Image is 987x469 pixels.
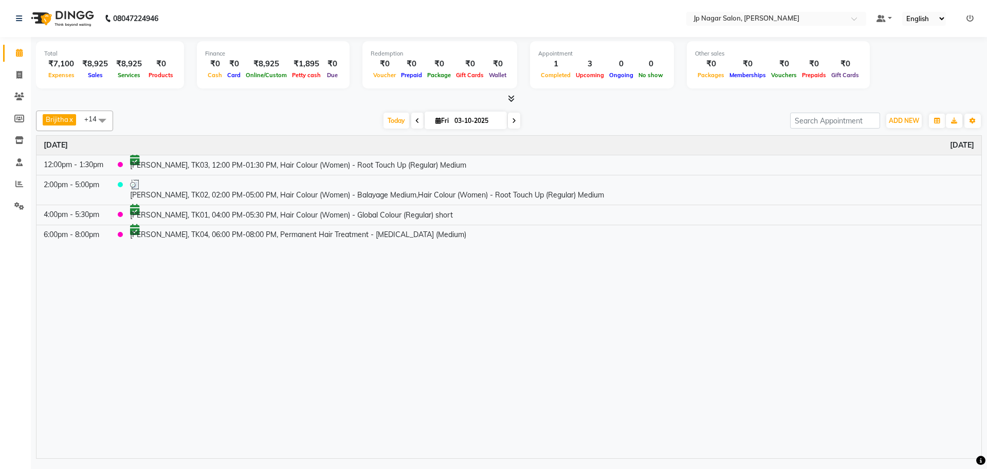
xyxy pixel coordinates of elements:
div: Other sales [695,49,862,58]
div: ₹0 [829,58,862,70]
div: ₹0 [769,58,799,70]
div: ₹0 [425,58,453,70]
span: Ongoing [607,71,636,79]
span: Products [146,71,176,79]
b: 08047224946 [113,4,158,33]
td: 4:00pm - 5:30pm [36,205,111,225]
span: Online/Custom [243,71,289,79]
span: Memberships [727,71,769,79]
div: ₹0 [205,58,225,70]
div: ₹0 [146,58,176,70]
input: Search Appointment [790,113,880,129]
div: ₹0 [225,58,243,70]
span: Petty cash [289,71,323,79]
span: No show [636,71,666,79]
span: Fri [433,117,451,124]
span: Services [115,71,143,79]
div: ₹0 [453,58,486,70]
div: ₹8,925 [112,58,146,70]
a: October 3, 2025 [950,140,974,151]
td: 2:00pm - 5:00pm [36,175,111,205]
span: Gift Cards [453,71,486,79]
td: 6:00pm - 8:00pm [36,225,111,244]
div: Redemption [371,49,509,58]
span: Cash [205,71,225,79]
div: 0 [636,58,666,70]
input: 2025-10-03 [451,113,503,129]
div: 0 [607,58,636,70]
td: [PERSON_NAME], TK04, 06:00 PM-08:00 PM, Permanent Hair Treatment - [MEDICAL_DATA] (Medium) [123,225,981,244]
span: Brijitha [46,115,68,123]
span: +14 [84,115,104,123]
span: Due [324,71,340,79]
span: Gift Cards [829,71,862,79]
span: Vouchers [769,71,799,79]
td: [PERSON_NAME], TK02, 02:00 PM-05:00 PM, Hair Colour (Women) - Balayage Medium,Hair Colour (Women)... [123,175,981,205]
div: ₹1,895 [289,58,323,70]
span: Voucher [371,71,398,79]
div: 3 [573,58,607,70]
div: ₹0 [323,58,341,70]
button: ADD NEW [886,114,922,128]
a: October 3, 2025 [44,140,68,151]
span: Wallet [486,71,509,79]
th: October 3, 2025 [36,136,981,155]
div: ₹0 [486,58,509,70]
div: ₹0 [398,58,425,70]
img: logo [26,4,97,33]
a: x [68,115,73,123]
div: ₹0 [695,58,727,70]
div: ₹8,925 [78,58,112,70]
td: 12:00pm - 1:30pm [36,155,111,175]
span: Card [225,71,243,79]
div: ₹0 [799,58,829,70]
div: Total [44,49,176,58]
div: ₹8,925 [243,58,289,70]
span: Package [425,71,453,79]
div: 1 [538,58,573,70]
div: ₹0 [371,58,398,70]
span: Prepaid [398,71,425,79]
span: Completed [538,71,573,79]
div: ₹0 [727,58,769,70]
td: [PERSON_NAME], TK03, 12:00 PM-01:30 PM, Hair Colour (Women) - Root Touch Up (Regular) Medium [123,155,981,175]
span: Upcoming [573,71,607,79]
span: Prepaids [799,71,829,79]
span: Sales [85,71,105,79]
div: Finance [205,49,341,58]
span: Today [383,113,409,129]
div: Appointment [538,49,666,58]
div: ₹7,100 [44,58,78,70]
span: ADD NEW [889,117,919,124]
td: [PERSON_NAME], TK01, 04:00 PM-05:30 PM, Hair Colour (Women) - Global Colour (Regular) short [123,205,981,225]
span: Packages [695,71,727,79]
span: Expenses [46,71,77,79]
